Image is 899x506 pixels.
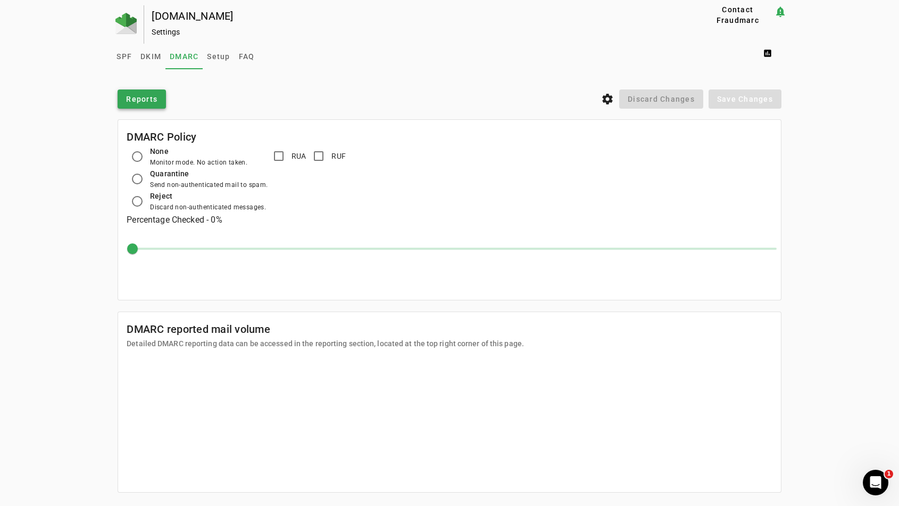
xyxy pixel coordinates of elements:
div: Settings [152,27,668,37]
span: 1 [885,470,893,478]
div: Reject [150,190,266,202]
a: DMARC [165,44,203,69]
span: FAQ [239,53,255,60]
button: Contact Fraudmarc [702,5,774,25]
span: Contact Fraudmarc [706,4,770,26]
mat-slider: Percent [131,236,777,262]
span: Setup [207,53,230,60]
span: DKIM [140,53,161,60]
i: settings [601,93,614,105]
img: Fraudmarc Logo [115,13,137,34]
div: [DOMAIN_NAME] [152,11,668,21]
div: None [150,145,247,157]
a: SPF [112,44,136,69]
label: RUA [289,151,306,161]
div: Monitor mode. No action taken. [150,157,247,168]
button: Reports [118,89,166,109]
mat-card-title: DMARC Policy [127,128,196,145]
div: Discard non-authenticated messages. [150,202,266,213]
a: Setup [203,44,234,69]
div: Quarantine [150,168,268,179]
span: SPF [116,53,132,60]
mat-icon: notification_important [774,5,787,18]
mat-card-subtitle: Detailed DMARC reporting data can be accessed in the reporting section, located at the top right ... [127,338,524,349]
h3: Percentage Checked - 0% [127,213,772,227]
iframe: Intercom live chat [863,470,888,495]
mat-card-title: DMARC reported mail volume [127,321,524,338]
label: RUF [329,151,346,161]
a: FAQ [235,44,259,69]
a: DKIM [136,44,165,69]
span: DMARC [170,53,198,60]
div: Send non-authenticated mail to spam. [150,179,268,190]
span: Reports [126,94,157,104]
